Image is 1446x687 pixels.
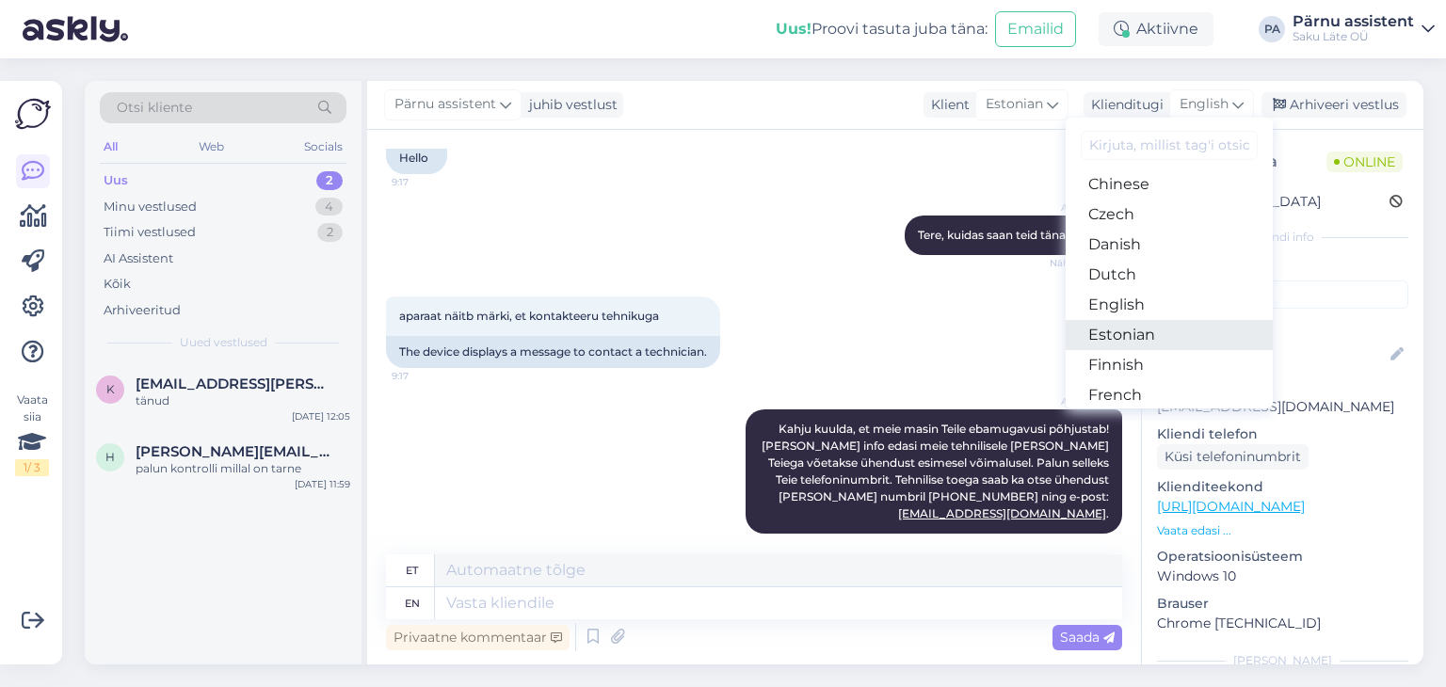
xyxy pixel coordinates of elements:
[1293,14,1414,29] div: Pärnu assistent
[386,336,720,368] div: The device displays a message to contact a technician.
[1157,444,1309,470] div: Küsi telefoninumbrit
[180,334,267,351] span: Uued vestlused
[762,422,1112,520] span: Kahju kuulda, et meie masin Teile ebamugavusi põhjustab! [PERSON_NAME] info edasi meie tehnilisel...
[1066,260,1273,290] a: Dutch
[898,506,1106,520] a: [EMAIL_ADDRESS][DOMAIN_NAME]
[136,460,350,477] div: palun kontrolli millal on tarne
[1157,280,1408,309] input: Lisa tag
[104,223,196,242] div: Tiimi vestlused
[15,96,51,132] img: Askly Logo
[315,198,343,216] div: 4
[106,382,115,396] span: k
[1046,256,1117,270] span: Nähtud ✓ 9:17
[1157,477,1408,497] p: Klienditeekond
[1157,424,1408,444] p: Kliendi telefon
[386,625,570,650] div: Privaatne kommentaar
[136,375,331,392] span: kaivo.kiple@accor.com
[394,94,496,115] span: Pärnu assistent
[292,409,350,423] div: [DATE] 12:05
[1157,652,1408,669] div: [PERSON_NAME]
[986,94,1043,115] span: Estonian
[1180,94,1229,115] span: English
[1259,16,1285,42] div: PA
[1157,316,1408,336] p: Kliendi nimi
[104,301,181,320] div: Arhiveeritud
[406,554,418,586] div: et
[1066,169,1273,200] a: Chinese
[105,450,115,464] span: h
[1066,350,1273,380] a: Finnish
[1099,12,1213,46] div: Aktiivne
[776,20,811,38] b: Uus!
[1261,92,1406,118] div: Arhiveeri vestlus
[995,11,1076,47] button: Emailid
[399,309,659,323] span: aparaat näitb märki, et kontakteeru tehnikuga
[316,171,343,190] div: 2
[522,95,618,115] div: juhib vestlust
[300,135,346,159] div: Socials
[392,175,462,189] span: 9:17
[1081,131,1258,160] input: Kirjuta, millist tag'i otsid
[1157,567,1408,586] p: Windows 10
[1157,594,1408,614] p: Brauser
[117,98,192,118] span: Otsi kliente
[104,275,131,294] div: Kõik
[136,443,331,460] span: henn.koemets@mapri.eu
[1060,629,1115,646] span: Saada
[1066,320,1273,350] a: Estonian
[195,135,228,159] div: Web
[918,228,1109,242] span: Tere, kuidas saan teid täna aidata?
[100,135,121,159] div: All
[1157,614,1408,633] p: Chrome [TECHNICAL_ID]
[924,95,970,115] div: Klient
[1046,200,1117,215] span: AI Assistent
[104,171,128,190] div: Uus
[1293,29,1414,44] div: Saku Läte OÜ
[1157,377,1408,397] p: Kliendi email
[136,392,350,409] div: tänud
[1157,229,1408,246] div: Kliendi info
[1293,14,1435,44] a: Pärnu assistentSaku Läte OÜ
[776,18,988,40] div: Proovi tasuta juba täna:
[1326,152,1403,172] span: Online
[1084,95,1164,115] div: Klienditugi
[1157,498,1305,515] a: [URL][DOMAIN_NAME]
[392,369,462,383] span: 9:17
[1046,394,1117,408] span: AI Assistent
[1066,200,1273,230] a: Czech
[15,391,49,476] div: Vaata siia
[317,223,343,242] div: 2
[1066,380,1273,410] a: French
[1158,344,1387,365] input: Lisa nimi
[1046,535,1117,549] span: 9:17
[104,198,197,216] div: Minu vestlused
[295,477,350,491] div: [DATE] 11:59
[1066,290,1273,320] a: English
[1157,547,1408,567] p: Operatsioonisüsteem
[1157,397,1408,417] p: [EMAIL_ADDRESS][DOMAIN_NAME]
[386,142,447,174] div: Hello
[1066,230,1273,260] a: Danish
[15,459,49,476] div: 1 / 3
[405,587,420,619] div: en
[1157,522,1408,539] p: Vaata edasi ...
[1157,257,1408,277] p: Kliendi tag'id
[104,249,173,268] div: AI Assistent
